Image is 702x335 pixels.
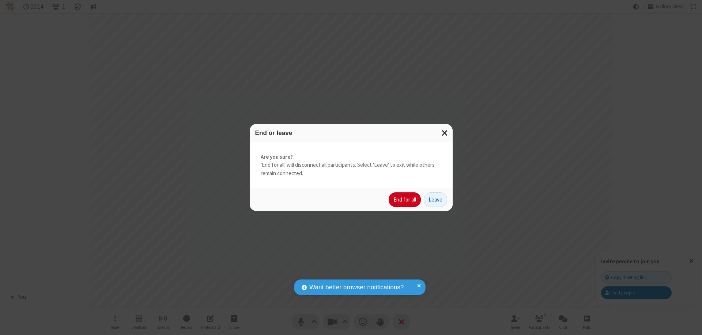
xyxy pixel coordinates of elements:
button: Close modal [437,124,453,142]
strong: Are you sure? [261,153,442,161]
span: Want better browser notifications? [309,283,404,292]
button: Leave [424,192,447,207]
h3: End or leave [255,129,447,136]
button: End for all [389,192,421,207]
div: 'End for all' will disconnect all participants. Select 'Leave' to exit while others remain connec... [250,142,453,189]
